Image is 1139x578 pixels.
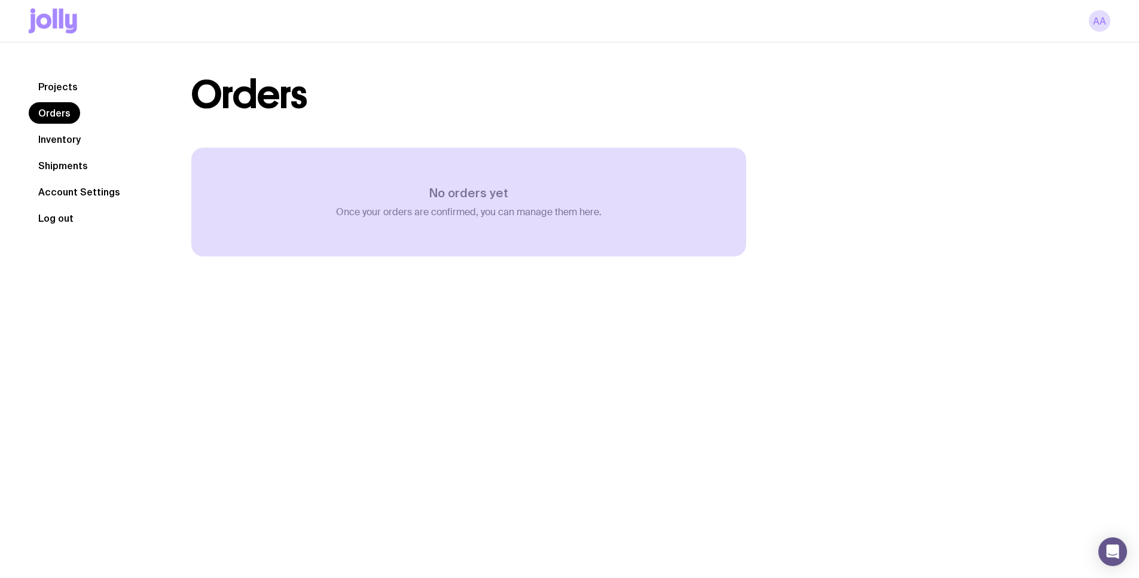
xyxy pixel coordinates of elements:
div: Open Intercom Messenger [1098,537,1127,566]
button: Log out [29,207,83,229]
a: AA [1089,10,1110,32]
a: Shipments [29,155,97,176]
a: Projects [29,76,87,97]
a: Orders [29,102,80,124]
a: Account Settings [29,181,130,203]
h3: No orders yet [336,186,601,200]
p: Once your orders are confirmed, you can manage them here. [336,206,601,218]
a: Inventory [29,129,90,150]
h1: Orders [191,76,307,114]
